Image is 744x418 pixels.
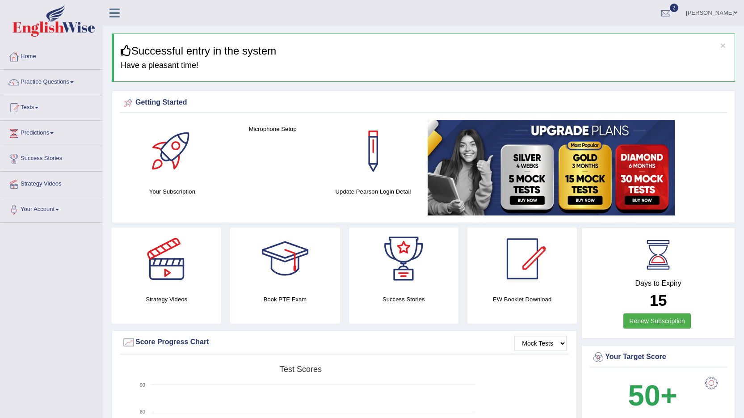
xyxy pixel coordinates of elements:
text: 90 [140,382,145,388]
a: Success Stories [0,146,102,169]
h4: Success Stories [349,295,458,304]
a: Renew Subscription [623,313,691,329]
h4: Have a pleasant time! [121,61,728,70]
b: 50+ [628,379,677,412]
div: Score Progress Chart [122,336,567,349]
h4: Strategy Videos [112,295,221,304]
h4: Microphone Setup [227,124,319,134]
h4: Update Pearson Login Detail [328,187,419,196]
div: Your Target Score [592,350,725,364]
h4: Your Subscription [126,187,218,196]
a: Your Account [0,197,102,220]
a: Tests [0,95,102,118]
h4: Days to Expiry [592,279,725,287]
img: small5.jpg [428,120,675,215]
a: Practice Questions [0,70,102,92]
a: Strategy Videos [0,172,102,194]
b: 15 [650,291,667,309]
a: Predictions [0,121,102,143]
tspan: Test scores [280,365,322,374]
text: 60 [140,409,145,414]
h4: EW Booklet Download [467,295,577,304]
h3: Successful entry in the system [121,45,728,57]
a: Home [0,44,102,67]
span: 2 [670,4,679,12]
div: Getting Started [122,96,725,110]
button: × [720,41,726,50]
h4: Book PTE Exam [230,295,340,304]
